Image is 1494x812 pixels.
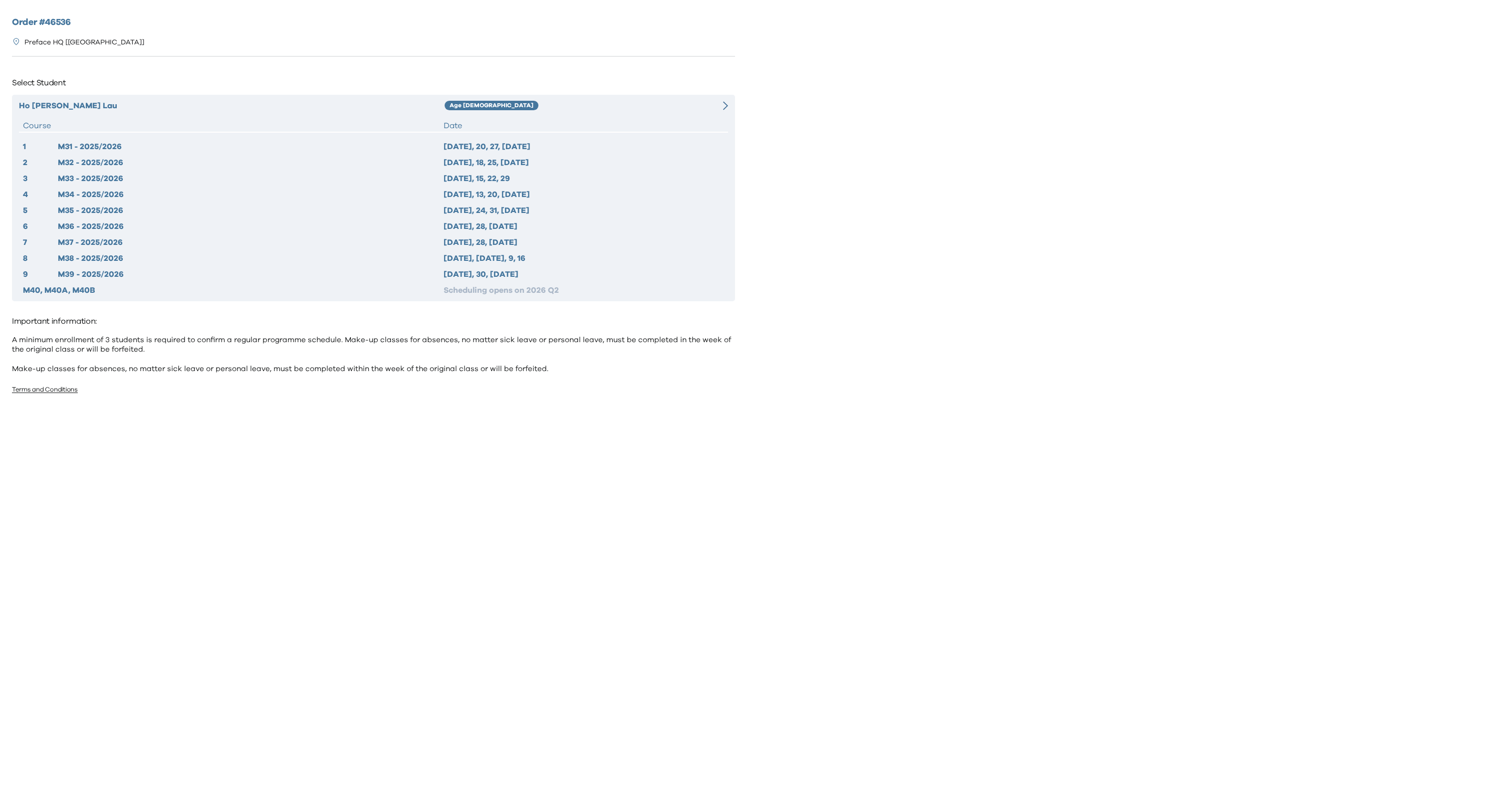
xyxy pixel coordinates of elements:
div: 2 [23,157,58,169]
div: Course [23,120,444,132]
div: M32 - 2025/2026 [58,157,444,169]
div: 4 [23,189,58,201]
div: M36 - 2025/2026 [58,220,444,232]
div: 6 [23,220,58,232]
div: [DATE], 24, 31, [DATE] [444,204,724,216]
div: [DATE], 30, [DATE] [444,268,724,280]
div: 9 [23,268,58,280]
div: 1 [23,141,58,153]
p: Important information: [12,313,735,329]
div: [DATE], 20, 27, [DATE] [444,141,724,153]
h2: Order # 46536 [12,16,735,29]
div: M33 - 2025/2026 [58,173,444,185]
div: M37 - 2025/2026 [58,236,444,248]
div: M39 - 2025/2026 [58,268,444,280]
div: [DATE], 28, [DATE] [444,236,724,248]
div: [DATE], 15, 22, 29 [444,173,724,185]
div: M35 - 2025/2026 [58,204,444,216]
div: 3 [23,173,58,185]
div: 8 [23,252,58,264]
div: M38 - 2025/2026 [58,252,444,264]
p: Select Student [12,75,735,91]
div: Date [444,120,724,132]
div: [DATE], [DATE], 9, 16 [444,252,724,264]
div: 5 [23,204,58,216]
div: Ho [PERSON_NAME] Lau [19,100,445,112]
div: M34 - 2025/2026 [58,189,444,201]
div: Scheduling opens on 2026 Q2 [444,284,724,296]
div: M31 - 2025/2026 [58,141,444,153]
p: Preface HQ [[GEOGRAPHIC_DATA]] [24,37,144,48]
p: A minimum enrollment of 3 students is required to confirm a regular programme schedule. Make-up c... [12,335,735,374]
div: [DATE], 13, 20, [DATE] [444,189,724,201]
div: M40, M40A, M40B [23,284,444,296]
div: [DATE], 18, 25, [DATE] [444,157,724,169]
div: 7 [23,236,58,248]
div: Age [DEMOGRAPHIC_DATA] [445,101,538,111]
div: [DATE], 28, [DATE] [444,220,724,232]
a: Terms and Conditions [12,387,78,393]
